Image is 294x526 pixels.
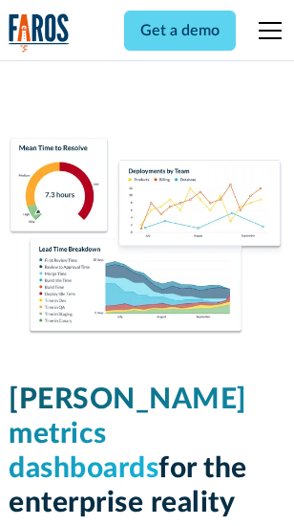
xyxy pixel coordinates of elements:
[9,13,70,53] img: Logo of the analytics and reporting company Faros.
[9,138,285,337] img: Dora Metrics Dashboard
[9,383,285,520] h1: for the enterprise reality
[124,11,236,51] a: Get a demo
[9,385,247,483] span: [PERSON_NAME] metrics dashboards
[247,8,285,54] div: menu
[9,13,70,53] a: home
